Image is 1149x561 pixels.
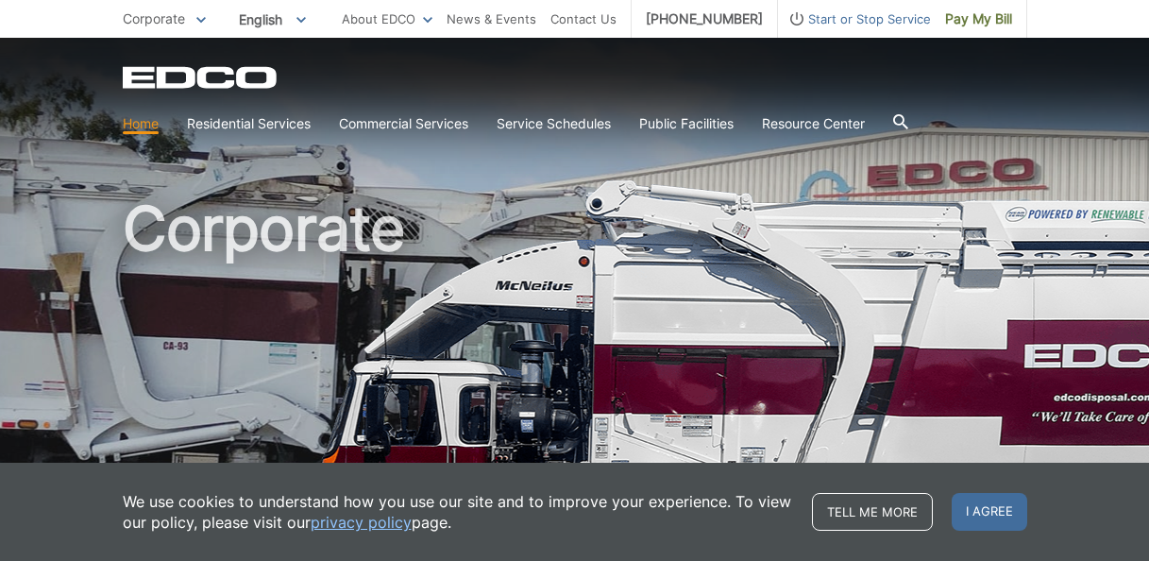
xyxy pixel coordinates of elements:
[812,493,933,531] a: Tell me more
[123,113,159,134] a: Home
[187,113,311,134] a: Residential Services
[639,113,734,134] a: Public Facilities
[945,8,1012,29] span: Pay My Bill
[123,491,793,533] p: We use cookies to understand how you use our site and to improve your experience. To view our pol...
[123,66,279,89] a: EDCD logo. Return to the homepage.
[123,10,185,26] span: Corporate
[550,8,617,29] a: Contact Us
[342,8,432,29] a: About EDCO
[311,512,412,533] a: privacy policy
[952,493,1027,531] span: I agree
[497,113,611,134] a: Service Schedules
[339,113,468,134] a: Commercial Services
[225,4,320,35] span: English
[762,113,865,134] a: Resource Center
[447,8,536,29] a: News & Events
